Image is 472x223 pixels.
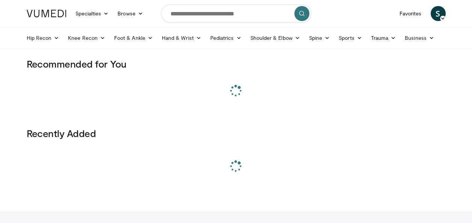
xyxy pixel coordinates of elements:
a: S [431,6,446,21]
a: Knee Recon [63,30,110,45]
a: Sports [334,30,366,45]
a: Business [400,30,439,45]
a: Shoulder & Elbow [246,30,305,45]
input: Search topics, interventions [161,5,311,23]
a: Specialties [71,6,113,21]
a: Foot & Ankle [110,30,157,45]
a: Pediatrics [206,30,246,45]
a: Browse [113,6,148,21]
a: Favorites [395,6,426,21]
img: VuMedi Logo [27,10,66,17]
a: Trauma [366,30,401,45]
a: Spine [305,30,334,45]
h3: Recommended for You [27,58,446,70]
a: Hand & Wrist [157,30,206,45]
a: Hip Recon [22,30,64,45]
h3: Recently Added [27,127,446,139]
